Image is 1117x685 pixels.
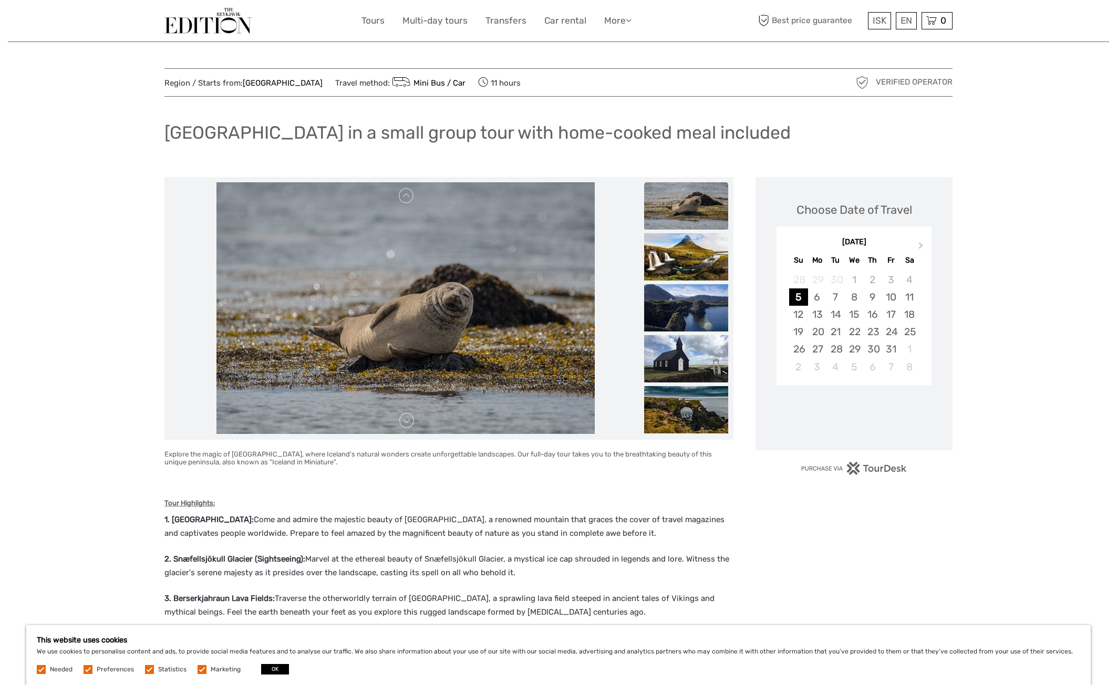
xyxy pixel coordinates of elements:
button: OK [261,664,289,674]
div: Choose Thursday, October 30th, 2025 [863,340,882,358]
div: Choose Friday, November 7th, 2025 [882,358,900,376]
img: ecbba05c4d444c04ac869244e593fa04_slider_thumbnail.jpg [644,233,728,281]
div: EN [896,12,917,29]
div: Choose Tuesday, November 4th, 2025 [826,358,845,376]
div: Fr [882,253,900,267]
a: Tours [361,13,385,28]
div: Choose Tuesday, October 7th, 2025 [826,288,845,306]
div: Choose Tuesday, October 14th, 2025 [826,306,845,323]
div: Choose Wednesday, October 22nd, 2025 [845,323,863,340]
div: Choose Saturday, October 25th, 2025 [900,323,918,340]
div: Choose Monday, October 27th, 2025 [808,340,826,358]
div: Th [863,253,882,267]
span: 0 [939,15,948,26]
div: Loading... [851,412,857,419]
div: Choose Date of Travel [797,202,912,218]
div: Choose Thursday, November 6th, 2025 [863,358,882,376]
img: c21c196250eb45b2837ac31a7a7b9cc2_slider_thumbnail.jpg [644,182,728,230]
div: Choose Saturday, October 18th, 2025 [900,306,918,323]
div: Choose Monday, October 6th, 2025 [808,288,826,306]
div: month 2025-10 [780,271,928,376]
img: PurchaseViaTourDesk.png [801,462,907,475]
div: Mo [808,253,826,267]
img: bcd30458d2834e5fbb3abf2dadb220a4_slider_thumbnail.jpg [644,386,728,433]
a: More [604,13,632,28]
div: Choose Tuesday, October 28th, 2025 [826,340,845,358]
label: Preferences [97,665,134,674]
span: 11 hours [478,75,521,90]
span: Travel method: [335,75,466,90]
strong: 2. Snæfellsjökull Glacier (Sightseeing): [164,554,305,564]
div: Choose Friday, October 31st, 2025 [882,340,900,358]
strong: 3. Berserkjahraun Lava Fields: [164,594,275,603]
div: Choose Wednesday, November 5th, 2025 [845,358,863,376]
div: Not available Monday, September 29th, 2025 [808,271,826,288]
div: Choose Sunday, October 19th, 2025 [789,323,808,340]
p: Marvel at the ethereal beauty of Snæfellsjökull Glacier, a mystical ice cap shrouded in legends a... [164,553,733,579]
div: Choose Wednesday, October 8th, 2025 [845,288,863,306]
div: Choose Monday, October 20th, 2025 [808,323,826,340]
div: Choose Friday, October 17th, 2025 [882,306,900,323]
div: Not available Friday, October 3rd, 2025 [882,271,900,288]
div: Choose Sunday, November 2nd, 2025 [789,358,808,376]
h1: [GEOGRAPHIC_DATA] in a small group tour with home-cooked meal included [164,122,791,143]
img: ed40266c96984a52b198ffc90d5ec8b4_slider_thumbnail.jpg [644,284,728,331]
div: Choose Monday, November 3rd, 2025 [808,358,826,376]
h5: This website uses cookies [37,636,1080,645]
label: Statistics [158,665,187,674]
div: Su [789,253,808,267]
img: verified_operator_grey_128.png [854,74,871,91]
div: [DATE] [777,237,932,248]
p: Traverse the otherworldly terrain of [GEOGRAPHIC_DATA], a sprawling lava field steeped in ancient... [164,592,733,619]
div: We use cookies to personalise content and ads, to provide social media features and to analyse ou... [26,625,1091,685]
p: Come and admire the majestic beauty of [GEOGRAPHIC_DATA], a renowned mountain that graces the cov... [164,513,733,540]
a: Multi-day tours [402,13,468,28]
div: Choose Sunday, October 12th, 2025 [789,306,808,323]
div: Choose Sunday, October 26th, 2025 [789,340,808,358]
img: c21c196250eb45b2837ac31a7a7b9cc2_main_slider.jpg [216,182,595,434]
div: Choose Tuesday, October 21st, 2025 [826,323,845,340]
div: Not available Thursday, October 2nd, 2025 [863,271,882,288]
div: Choose Thursday, October 9th, 2025 [863,288,882,306]
a: Car rental [544,13,586,28]
div: Tu [826,253,845,267]
span: Region / Starts from: [164,78,323,89]
div: Choose Friday, October 10th, 2025 [882,288,900,306]
div: We [845,253,863,267]
div: Choose Sunday, October 5th, 2025 [789,288,808,306]
label: Needed [50,665,73,674]
span: Best price guarantee [756,12,865,29]
div: Not available Saturday, October 4th, 2025 [900,271,918,288]
strong: Tour Highlights: [164,499,215,507]
div: Not available Sunday, September 28th, 2025 [789,271,808,288]
span: Verified Operator [876,77,953,88]
div: Choose Saturday, October 11th, 2025 [900,288,918,306]
div: Choose Monday, October 13th, 2025 [808,306,826,323]
div: Choose Saturday, November 8th, 2025 [900,358,918,376]
img: 30f30eab43e047f79ef679a05e93ff24_slider_thumbnail.jpg [644,335,728,382]
div: Choose Thursday, October 16th, 2025 [863,306,882,323]
a: [GEOGRAPHIC_DATA] [243,78,323,88]
div: Not available Wednesday, October 1st, 2025 [845,271,863,288]
img: The Reykjavík Edition [164,8,252,34]
span: ISK [873,15,886,26]
div: Choose Wednesday, October 15th, 2025 [845,306,863,323]
h6: Explore the magic of [GEOGRAPHIC_DATA], where Iceland's natural wonders create unforgettable land... [164,450,733,467]
strong: 1. [GEOGRAPHIC_DATA]: [164,515,254,524]
div: Choose Friday, October 24th, 2025 [882,323,900,340]
div: Choose Thursday, October 23rd, 2025 [863,323,882,340]
a: Mini Bus / Car [390,78,466,88]
div: Sa [900,253,918,267]
div: Choose Saturday, November 1st, 2025 [900,340,918,358]
div: Not available Tuesday, September 30th, 2025 [826,271,845,288]
label: Marketing [211,665,241,674]
a: Transfers [485,13,526,28]
button: Next Month [914,240,930,256]
div: Choose Wednesday, October 29th, 2025 [845,340,863,358]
